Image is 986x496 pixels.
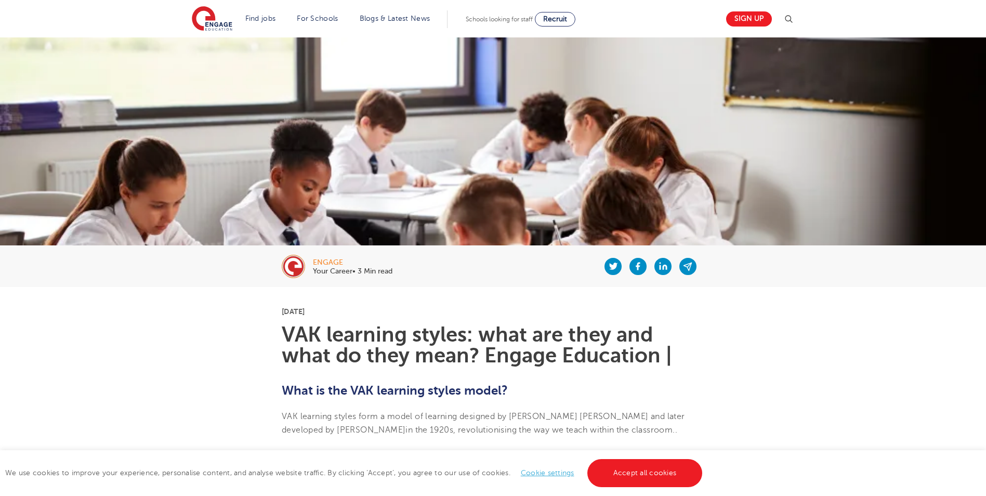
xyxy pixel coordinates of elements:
[282,450,564,459] span: The VAK learning model divides people into three categories of learner:
[282,412,685,435] span: VAK learning styles form a model of learning designed by [PERSON_NAME] [PERSON_NAME] and later de...
[313,259,392,266] div: engage
[245,15,276,22] a: Find jobs
[521,469,574,477] a: Cookie settings
[313,268,392,275] p: Your Career• 3 Min read
[726,11,772,27] a: Sign up
[543,15,567,23] span: Recruit
[587,459,703,487] a: Accept all cookies
[405,425,675,435] span: in the 1920s, revolutionising the way we teach within the classroom.
[535,12,575,27] a: Recruit
[282,324,704,366] h1: VAK learning styles: what are they and what do they mean? Engage Education |
[5,469,705,477] span: We use cookies to improve your experience, personalise content, and analyse website traffic. By c...
[360,15,430,22] a: Blogs & Latest News
[297,15,338,22] a: For Schools
[282,308,704,315] p: [DATE]
[282,383,508,398] b: What is the VAK learning styles model?
[466,16,533,23] span: Schools looking for staff
[192,6,232,32] img: Engage Education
